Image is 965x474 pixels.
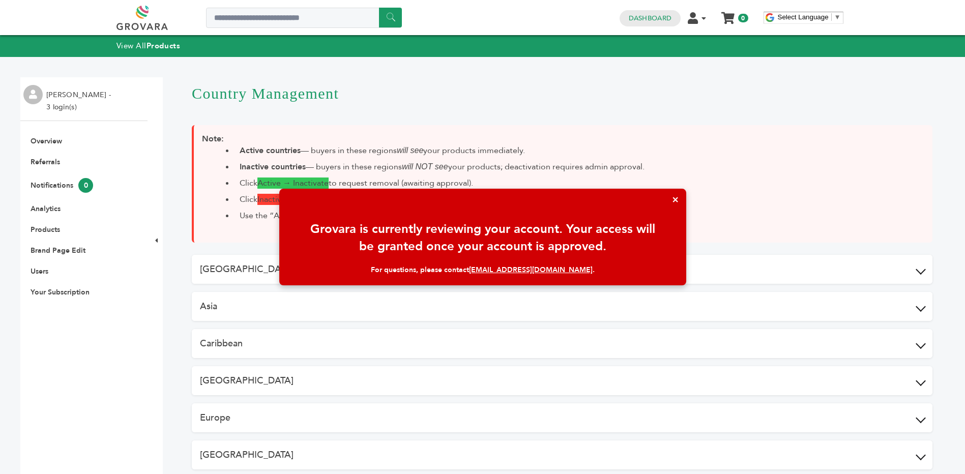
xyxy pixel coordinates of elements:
a: Analytics [31,204,61,214]
span: ▼ [834,13,841,21]
a: View AllProducts [116,41,181,51]
em: will NOT see [402,162,448,171]
button: [GEOGRAPHIC_DATA] [192,440,932,469]
span: Active → Inactivate [257,177,329,189]
span: Inactive → Activate [257,194,329,205]
button: Caribbean [192,329,932,358]
li: — buyers in these regions your products immediately. [235,144,924,157]
button: Asia [192,292,932,321]
strong: Note: [202,133,224,144]
li: Click to make products visible instantly. [235,193,924,205]
a: Referrals [31,157,60,167]
button: Europe [192,403,932,432]
img: profile.png [23,85,43,104]
li: Click to request removal (awaiting approval). [235,177,924,189]
button: [GEOGRAPHIC_DATA] [192,255,932,284]
a: My Cart [722,9,734,20]
li: — buyers in these regions your products; deactivation requires admin approval. [235,161,924,173]
span: 0 [738,14,748,22]
input: Search a product or brand... [206,8,402,28]
a: Users [31,266,48,276]
a: Brand Page Edit [31,246,85,255]
a: Products [31,225,60,234]
a: Select Language​ [778,13,841,21]
h1: Country Management [192,69,932,117]
button: × [664,189,686,211]
a: Notifications0 [31,181,93,190]
b: Inactive countries [240,161,306,172]
em: will see [397,146,423,155]
a: Your Subscription [31,287,90,297]
a: Dashboard [629,14,671,23]
span: 0 [78,178,93,193]
div: For questions, please contact . [289,265,676,275]
div: Grovara is currently reviewing your account. Your access will be granted once your account is app... [289,221,676,255]
strong: Products [147,41,180,51]
li: Use the “Activate All” or “Request Inactivate All” buttons to bulk-manage entire continents. [235,210,924,222]
b: Active countries [240,145,301,156]
li: [PERSON_NAME] - 3 login(s) [46,89,113,113]
a: [EMAIL_ADDRESS][DOMAIN_NAME] [469,265,593,275]
span: Select Language [778,13,829,21]
a: Overview [31,136,62,146]
button: [GEOGRAPHIC_DATA] [192,366,932,395]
